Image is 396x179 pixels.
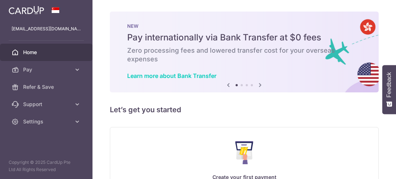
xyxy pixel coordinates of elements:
span: Refer & Save [23,83,71,91]
h5: Let’s get you started [110,104,379,115]
img: Make Payment [235,141,254,164]
img: Bank transfer banner [110,12,379,92]
a: Learn more about Bank Transfer [127,72,216,79]
span: Home [23,49,71,56]
span: Feedback [386,72,392,97]
p: NEW [127,23,361,29]
p: [EMAIL_ADDRESS][DOMAIN_NAME] [12,25,81,32]
span: Settings [23,118,71,125]
h5: Pay internationally via Bank Transfer at $0 fees [127,32,361,43]
span: Pay [23,66,71,73]
img: CardUp [9,6,44,14]
span: Support [23,101,71,108]
button: Feedback - Show survey [382,65,396,114]
h6: Zero processing fees and lowered transfer cost for your overseas expenses [127,46,361,64]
